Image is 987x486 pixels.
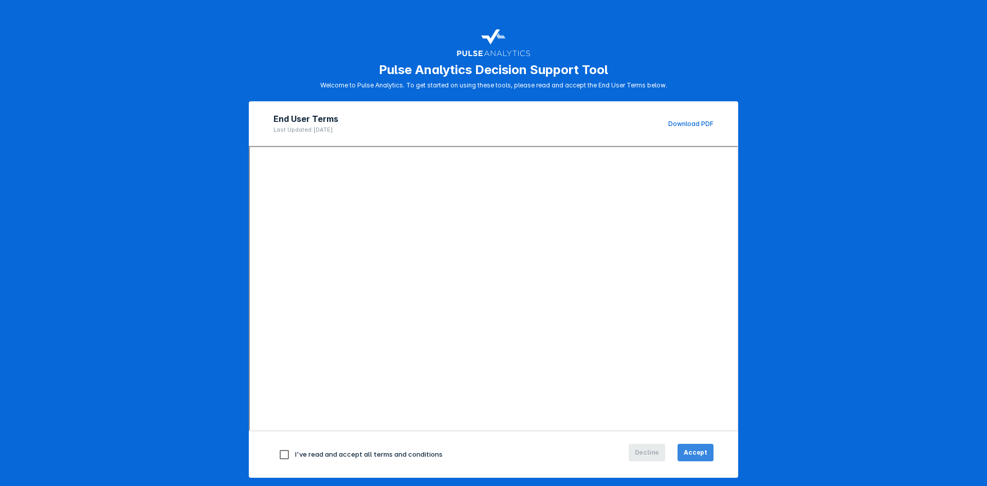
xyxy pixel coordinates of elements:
[635,448,660,457] span: Decline
[678,444,714,461] button: Accept
[295,450,443,458] span: I've read and accept all terms and conditions
[684,448,707,457] span: Accept
[668,120,714,128] a: Download PDF
[456,25,531,58] img: pulse-logo-user-terms.svg
[379,62,608,77] h1: Pulse Analytics Decision Support Tool
[320,81,667,89] p: Welcome to Pulse Analytics. To get started on using these tools, please read and accept the End U...
[273,114,338,124] h2: End User Terms
[629,444,666,461] button: Decline
[273,126,338,133] p: Last Updated: [DATE]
